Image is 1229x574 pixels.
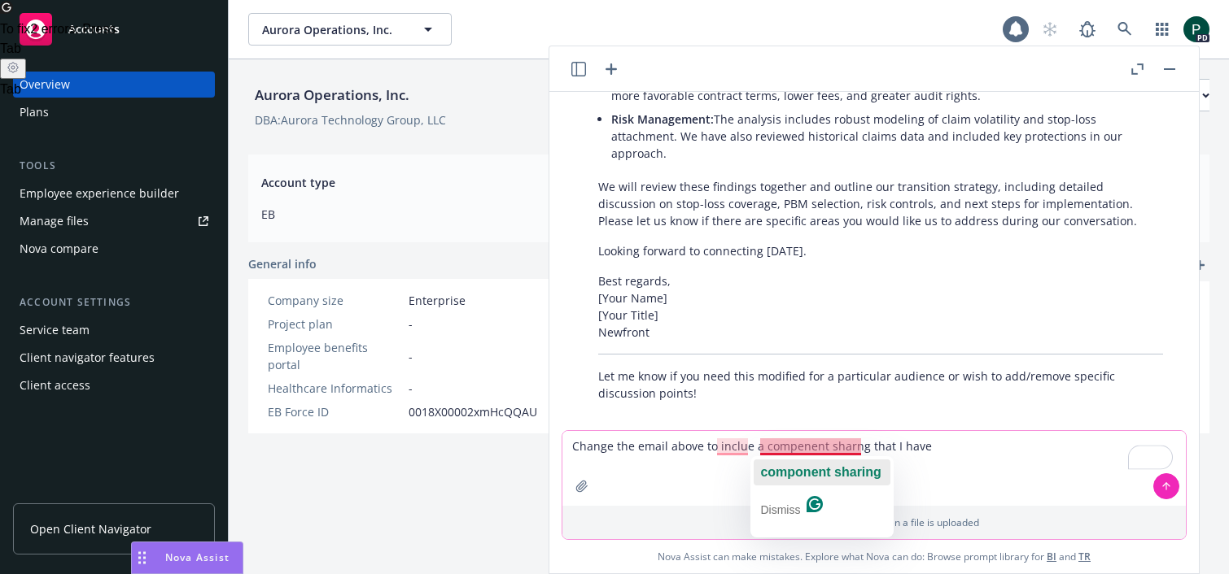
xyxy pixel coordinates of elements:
[20,208,89,234] div: Manage files
[1047,550,1056,563] a: BI
[13,208,215,234] a: Manage files
[598,178,1163,229] p: We will review these findings together and outline our transition strategy, including detailed di...
[255,111,446,128] div: DBA: Aurora Technology Group, LLC
[13,180,215,207] a: Employee experience builder
[13,345,215,371] a: Client navigator features
[20,236,98,262] div: Nova compare
[13,99,215,125] a: Plans
[409,315,413,333] span: -
[13,294,215,311] div: Account settings
[611,111,714,127] span: Risk Management:
[268,292,402,309] div: Company size
[20,345,155,371] div: Client navigator features
[611,107,1163,165] li: The analysis includes robust modeling of claim volatility and stop-loss attachment. We have also ...
[261,206,709,223] span: EB
[131,541,243,574] button: Nova Assist
[598,272,1163,341] p: Best regards, [Your Name] [Your Title] Newfront
[13,372,215,398] a: Client access
[13,158,215,174] div: Tools
[165,550,230,564] span: Nova Assist
[409,348,413,365] span: -
[13,317,215,343] a: Service team
[268,380,402,397] div: Healthcare Informatics
[598,367,1163,402] p: Let me know if you need this modified for a particular audience or wish to add/remove specific di...
[30,520,151,537] span: Open Client Navigator
[658,540,1091,573] span: Nova Assist can make mistakes. Explore what Nova can do: Browse prompt library for and
[248,255,317,272] span: General info
[20,99,49,125] div: Plans
[268,339,402,373] div: Employee benefits portal
[20,372,90,398] div: Client access
[1078,550,1091,563] a: TR
[268,315,402,333] div: Project plan
[1190,255,1209,275] a: add
[409,292,466,309] span: Enterprise
[562,431,1186,506] textarea: To enrich screen reader interactions, please activate Accessibility in Grammarly extension settings
[261,174,709,191] span: Account type
[409,380,413,397] span: -
[598,242,1163,259] p: Looking forward to connecting [DATE].
[409,403,537,420] span: 0018X00002xmHcQQAU
[268,403,402,420] div: EB Force ID
[572,515,1176,529] p: Web search is disabled when a file is uploaded
[132,542,152,573] div: Drag to move
[20,180,179,207] div: Employee experience builder
[13,236,215,262] a: Nova compare
[20,317,90,343] div: Service team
